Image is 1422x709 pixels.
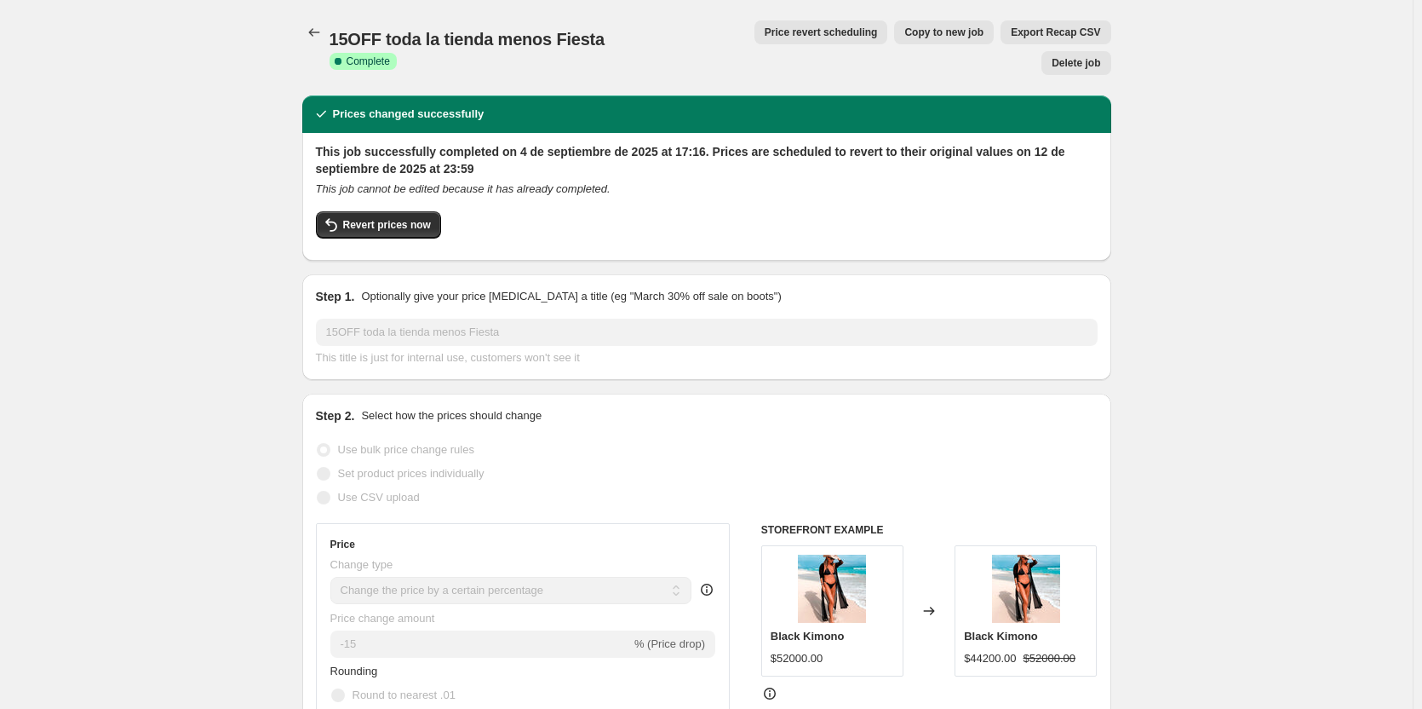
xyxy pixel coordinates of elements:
h2: Step 1. [316,288,355,305]
span: $44200.00 [964,652,1016,665]
img: 002_2667bec6-0c3e-495c-886c-869997928e16_80x.jpg [798,555,866,623]
button: Export Recap CSV [1001,20,1110,44]
span: Price revert scheduling [765,26,878,39]
span: Use bulk price change rules [338,443,474,456]
button: Delete job [1041,51,1110,75]
span: $52000.00 [771,652,823,665]
p: Select how the prices should change [361,407,542,424]
span: Use CSV upload [338,491,420,504]
span: 15OFF toda la tienda menos Fiesta [330,30,605,49]
input: 30% off holiday sale [316,319,1098,346]
span: Export Recap CSV [1011,26,1100,39]
button: Copy to new job [894,20,994,44]
span: Revert prices now [343,218,431,232]
span: $52000.00 [1023,652,1075,665]
button: Price revert scheduling [754,20,888,44]
span: Set product prices individually [338,467,485,480]
input: -15 [330,631,631,658]
span: % (Price drop) [634,637,705,650]
span: Copy to new job [904,26,983,39]
img: 002_2667bec6-0c3e-495c-886c-869997928e16_80x.jpg [992,555,1060,623]
h2: This job successfully completed on 4 de septiembre de 2025 at 17:16. Prices are scheduled to reve... [316,143,1098,177]
span: Change type [330,558,393,571]
span: Black Kimono [964,630,1038,643]
span: Complete [347,55,390,68]
span: Price change amount [330,612,435,625]
h6: STOREFRONT EXAMPLE [761,523,1098,537]
span: Delete job [1052,56,1100,70]
button: Price change jobs [302,20,326,44]
span: Rounding [330,665,378,677]
i: This job cannot be edited because it has already completed. [316,182,611,195]
h2: Prices changed successfully [333,106,485,123]
h3: Price [330,538,355,551]
span: This title is just for internal use, customers won't see it [316,351,580,364]
span: Black Kimono [771,630,845,643]
div: help [698,581,715,598]
button: Revert prices now [316,211,441,239]
h2: Step 2. [316,407,355,424]
p: Optionally give your price [MEDICAL_DATA] a title (eg "March 30% off sale on boots") [361,288,781,305]
span: Round to nearest .01 [353,689,456,701]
